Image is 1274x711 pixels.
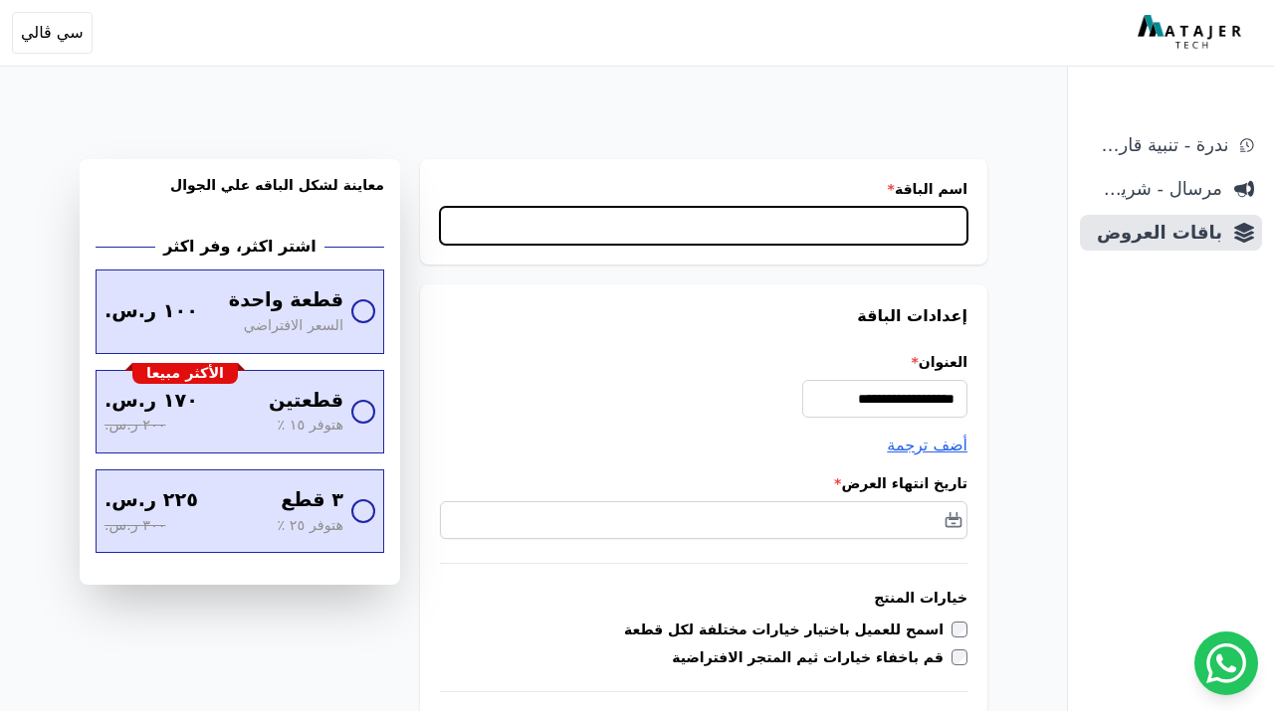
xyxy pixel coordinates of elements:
span: هتوفر ٢٥ ٪ [277,515,343,537]
h3: معاينة لشكل الباقه علي الجوال [96,175,384,219]
span: ندرة - تنبية قارب علي النفاذ [1088,131,1228,159]
span: باقات العروض [1088,219,1222,247]
span: ٢٠٠ ر.س. [105,415,165,437]
label: العنوان [440,352,967,372]
label: تاريخ انتهاء العرض [440,473,967,493]
span: أضف ترجمة [887,436,967,454]
span: ١٧٠ ر.س. [105,387,198,416]
h3: إعدادات الباقة [440,304,967,328]
span: قطعتين [269,387,343,416]
span: هتوفر ١٥ ٪ [277,415,343,437]
span: ٣ قطع [281,486,343,515]
span: ٢٢٥ ر.س. [105,486,198,515]
span: السعر الافتراضي [244,315,343,337]
span: ١٠٠ ر.س. [105,297,198,326]
h2: اشتر اكثر، وفر اكثر [163,235,316,259]
span: مرسال - شريط دعاية [1088,175,1222,203]
h3: خيارات المنتج [440,588,967,608]
label: اسم الباقة [440,179,967,199]
img: MatajerTech Logo [1138,15,1246,51]
span: سي ڤالي [21,21,84,45]
label: اسمح للعميل باختيار خيارات مختلفة لكل قطعة [624,620,952,639]
label: قم باخفاء خيارات ثيم المتجر الافتراضية [672,647,952,667]
div: الأكثر مبيعا [132,363,238,385]
button: أضف ترجمة [887,434,967,457]
span: قطعة واحدة [229,286,343,315]
span: ٣٠٠ ر.س. [105,515,165,537]
button: سي ڤالي [12,12,93,54]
